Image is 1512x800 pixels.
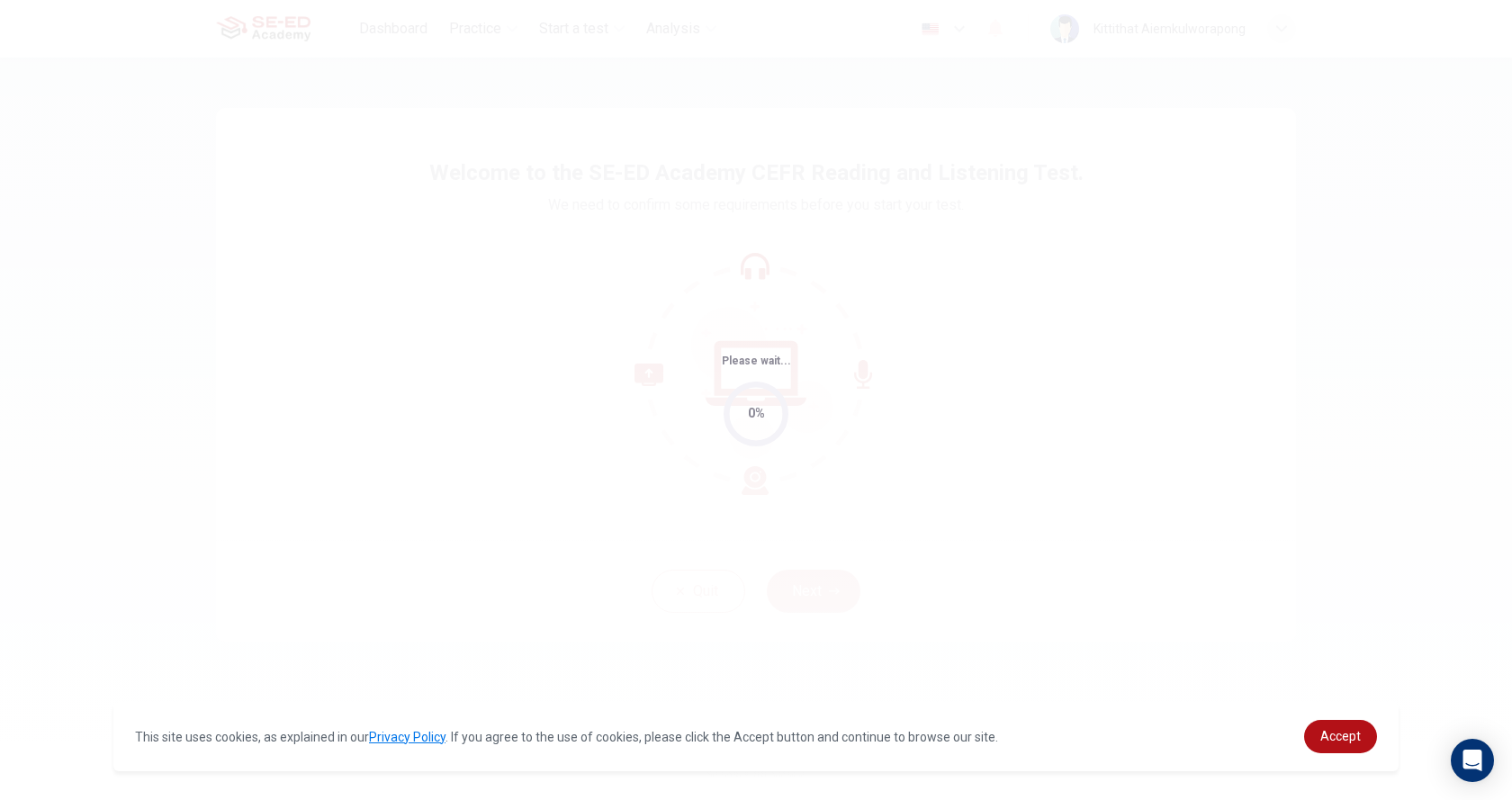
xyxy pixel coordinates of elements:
a: dismiss cookie message [1304,720,1377,753]
div: Open Intercom Messenger [1451,739,1494,782]
span: This site uses cookies, as explained in our . If you agree to the use of cookies, please click th... [135,730,998,744]
span: Accept [1320,729,1361,743]
span: Please wait... [722,355,791,367]
div: cookieconsent [113,702,1399,771]
a: Privacy Policy [369,730,445,744]
div: 0% [748,403,765,424]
